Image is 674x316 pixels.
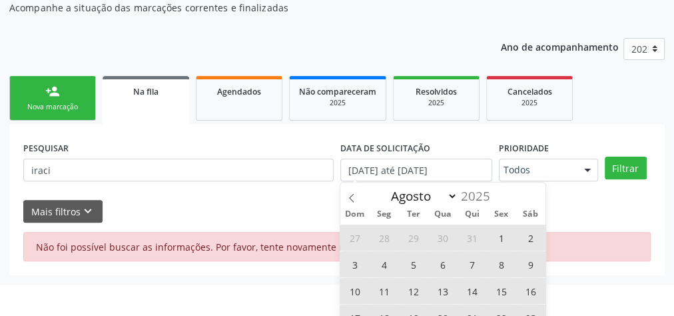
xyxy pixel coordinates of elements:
[371,251,397,277] span: Agosto 4, 2025
[342,251,368,277] span: Agosto 3, 2025
[517,278,543,304] span: Agosto 16, 2025
[487,210,516,219] span: Sex
[458,210,487,219] span: Qui
[384,187,458,205] select: Month
[371,278,397,304] span: Agosto 11, 2025
[399,210,428,219] span: Ter
[19,102,86,112] div: Nova marcação
[299,86,376,97] span: Não compareceram
[501,38,619,55] p: Ano de acompanhamento
[459,251,485,277] span: Agosto 7, 2025
[23,159,334,181] input: Nome, CNS
[81,204,95,219] i: keyboard_arrow_down
[488,225,514,251] span: Agosto 1, 2025
[504,163,571,177] span: Todos
[400,225,426,251] span: Julho 29, 2025
[217,86,261,97] span: Agendados
[23,232,651,261] div: Não foi possível buscar as informações. Por favor, tente novamente mais tarde.
[428,210,458,219] span: Qua
[23,138,69,159] label: PESQUISAR
[342,278,368,304] span: Agosto 10, 2025
[9,1,468,15] p: Acompanhe a situação das marcações correntes e finalizadas
[516,210,545,219] span: Sáb
[416,86,457,97] span: Resolvidos
[400,251,426,277] span: Agosto 5, 2025
[459,278,485,304] span: Agosto 14, 2025
[370,210,399,219] span: Seg
[488,278,514,304] span: Agosto 15, 2025
[403,98,470,108] div: 2025
[517,225,543,251] span: Agosto 2, 2025
[430,251,456,277] span: Agosto 6, 2025
[45,84,60,99] div: person_add
[430,278,456,304] span: Agosto 13, 2025
[342,225,368,251] span: Julho 27, 2025
[133,86,159,97] span: Na fila
[430,225,456,251] span: Julho 30, 2025
[605,157,647,179] button: Filtrar
[340,138,430,159] label: DATA DE SOLICITAÇÃO
[340,210,370,219] span: Dom
[496,98,563,108] div: 2025
[507,86,552,97] span: Cancelados
[299,98,376,108] div: 2025
[488,251,514,277] span: Agosto 8, 2025
[340,159,492,181] input: Selecione um intervalo
[371,225,397,251] span: Julho 28, 2025
[517,251,543,277] span: Agosto 9, 2025
[23,200,103,223] button: Mais filtroskeyboard_arrow_down
[499,138,549,159] label: Prioridade
[400,278,426,304] span: Agosto 12, 2025
[459,225,485,251] span: Julho 31, 2025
